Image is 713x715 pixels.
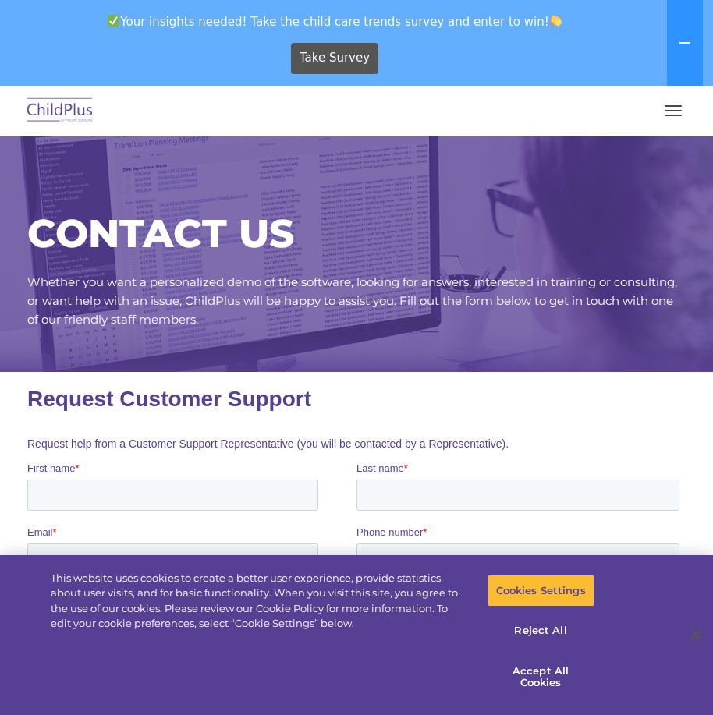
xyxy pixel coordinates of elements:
[108,15,119,27] img: ✅
[488,614,594,647] button: Reject All
[51,571,466,632] div: This website uses cookies to create a better user experience, provide statistics about user visit...
[291,43,379,74] a: Take Survey
[488,655,594,699] button: Accept All Cookies
[550,15,562,27] img: 👏
[300,44,370,72] span: Take Survey
[679,618,713,652] button: Close
[329,154,396,166] span: Phone number
[23,93,97,129] img: ChildPlus by Procare Solutions
[27,274,677,327] span: Whether you want a personalized demo of the software, looking for answers, interested in training...
[488,575,594,607] button: Cookies Settings
[27,210,294,257] span: CONTACT US
[6,6,664,37] span: Your insights needed! Take the child care trends survey and enter to win!
[329,90,377,102] span: Last name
